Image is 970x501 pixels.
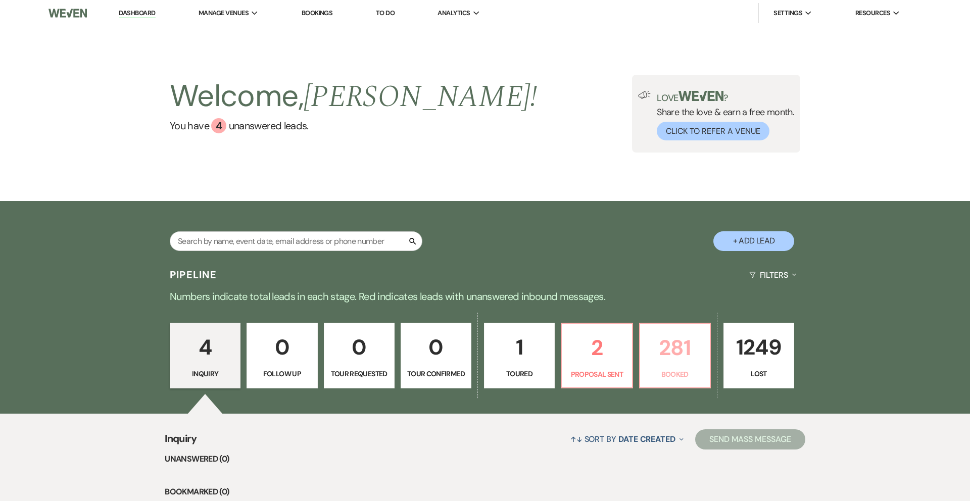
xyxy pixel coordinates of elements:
[121,288,849,305] p: Numbers indicate total leads in each stage. Red indicates leads with unanswered inbound messages.
[165,431,197,453] span: Inquiry
[376,9,395,17] a: To Do
[568,331,625,365] p: 2
[491,330,548,364] p: 1
[651,91,794,140] div: Share the love & earn a free month.
[855,8,890,18] span: Resources
[176,330,234,364] p: 4
[119,9,155,18] a: Dashboard
[638,91,651,99] img: loud-speaker-illustration.svg
[170,118,537,133] a: You have 4 unanswered leads.
[330,330,388,364] p: 0
[730,368,788,379] p: Lost
[568,369,625,380] p: Proposal Sent
[170,268,217,282] h3: Pipeline
[730,330,788,364] p: 1249
[170,323,240,388] a: 4Inquiry
[253,368,311,379] p: Follow Up
[324,323,395,388] a: 0Tour Requested
[247,323,317,388] a: 0Follow Up
[570,434,583,444] span: ↑↓
[211,118,226,133] div: 4
[646,369,704,380] p: Booked
[176,368,234,379] p: Inquiry
[713,231,794,251] button: + Add Lead
[646,331,704,365] p: 281
[695,429,805,449] button: Send Mass Message
[566,426,688,453] button: Sort By Date Created
[330,368,388,379] p: Tour Requested
[199,8,249,18] span: Manage Venues
[745,262,800,288] button: Filters
[657,91,794,103] p: Love ?
[639,323,711,388] a: 281Booked
[170,75,537,118] h2: Welcome,
[407,330,465,364] p: 0
[561,323,633,388] a: 2Proposal Sent
[302,9,333,17] a: Bookings
[165,485,805,498] li: Bookmarked (0)
[723,323,794,388] a: 1249Lost
[165,453,805,466] li: Unanswered (0)
[48,3,87,24] img: Weven Logo
[304,74,537,120] span: [PERSON_NAME] !
[438,8,470,18] span: Analytics
[253,330,311,364] p: 0
[678,91,723,101] img: weven-logo-green.svg
[170,231,422,251] input: Search by name, event date, email address or phone number
[401,323,471,388] a: 0Tour Confirmed
[773,8,802,18] span: Settings
[491,368,548,379] p: Toured
[618,434,675,444] span: Date Created
[484,323,555,388] a: 1Toured
[657,122,769,140] button: Click to Refer a Venue
[407,368,465,379] p: Tour Confirmed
